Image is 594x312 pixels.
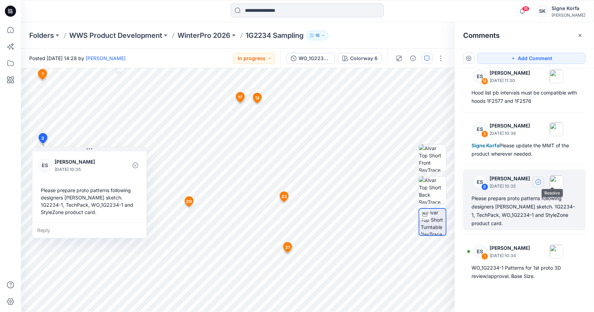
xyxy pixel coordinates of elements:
span: 13 [255,95,260,101]
div: 13 [481,78,488,85]
button: WO_1G2234-3D-1 [286,53,335,64]
span: 18 [522,6,530,11]
span: Posted [DATE] 14:28 by [29,55,126,62]
button: 16 [307,31,328,40]
div: ES [473,69,487,83]
button: Colorway 6 [338,53,382,64]
div: ES [38,158,52,172]
p: [PERSON_NAME] [490,122,530,130]
p: [PERSON_NAME] [490,69,530,77]
span: 17 [238,94,242,100]
p: [DATE] 10:35 [55,166,111,173]
span: 2 [41,135,44,141]
div: WO_1G2234-3D-1 [299,55,331,62]
div: Signe Korfa [552,4,585,13]
div: Hood list pb intervals must be compatible with hoods 1F2577 and 1F2576 [472,89,577,105]
img: Alvar Top Short Turntable RayTrace [421,209,446,235]
span: 23 [282,194,287,200]
div: Please prepare proto patterns following designers [PERSON_NAME] sketch. 1G2234-1, TechPack, WO_1G... [472,194,577,228]
p: [PERSON_NAME] [55,158,111,166]
img: Alvar Top Short Back RayTrace [419,176,446,204]
div: WO_1G2234-1 Patterns for 1st proto 3D review/approval. Base Size. [472,264,577,280]
p: [PERSON_NAME] [490,244,530,252]
p: [DATE] 10:35 [490,183,530,190]
p: 1G2234 Sampling [246,31,304,40]
p: [PERSON_NAME] [490,174,530,183]
a: WinterPro 2026 [177,31,230,40]
div: Colorway 6 [350,55,378,62]
div: Please prepare proto patterns following designers [PERSON_NAME] sketch. 1G2234-1, TechPack, WO_1G... [38,184,141,219]
div: ES [473,175,487,189]
div: [PERSON_NAME] [552,13,585,18]
button: Details [407,53,419,64]
a: [PERSON_NAME] [86,55,126,61]
div: ES [473,122,487,136]
a: WWS Product Development [69,31,162,40]
div: SK [536,5,549,17]
p: 16 [315,32,320,39]
div: 1 [481,253,488,260]
p: [DATE] 11:30 [490,77,530,84]
div: Please update the MMT of the product wherever needed. [472,141,577,158]
div: Reply [32,223,146,238]
span: 21 [285,244,290,251]
div: 3 [481,131,488,138]
span: Signe Korfa [472,142,499,148]
p: [DATE] 10:34 [490,252,530,259]
span: 20 [186,198,192,205]
a: Folders [29,31,54,40]
span: 1 [42,71,43,77]
h2: Comments [463,31,500,40]
div: ES [473,245,487,258]
img: Alvar Top Short Front RayTrace [419,145,446,172]
div: 2 [481,183,488,190]
p: [DATE] 10:36 [490,130,530,137]
button: Add Comment [477,53,586,64]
